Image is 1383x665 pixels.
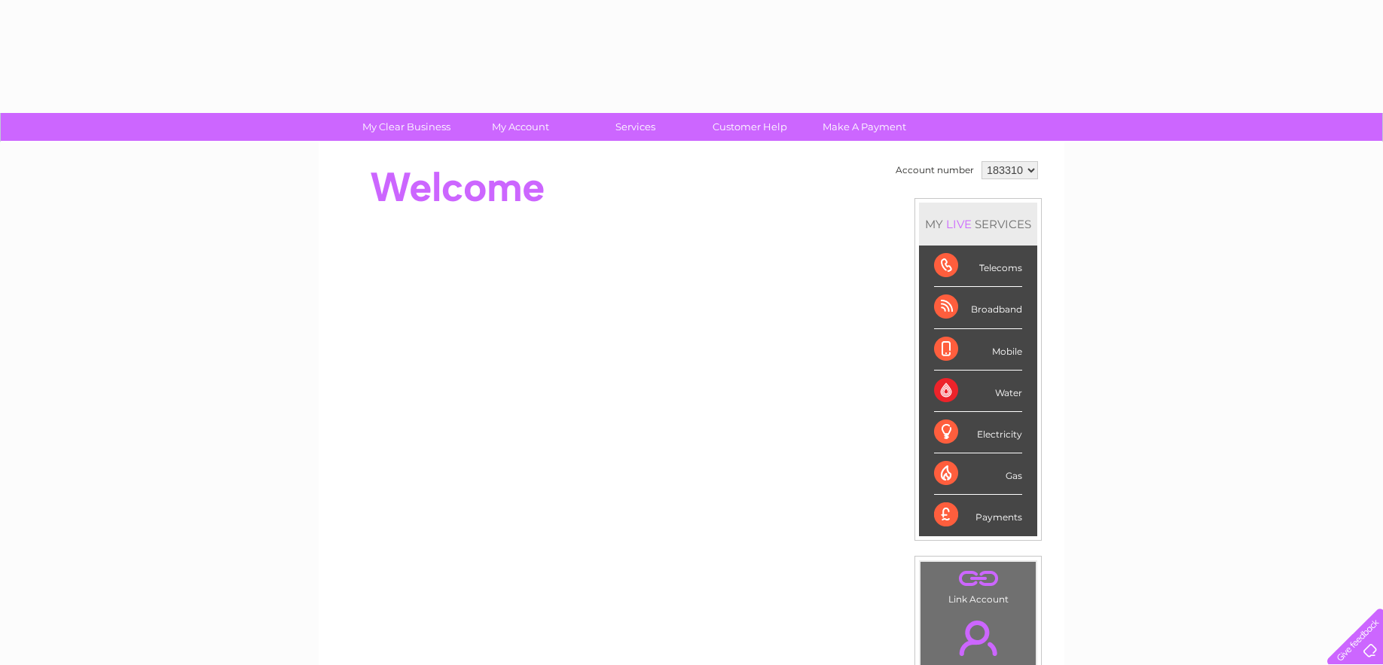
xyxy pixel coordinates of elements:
a: Customer Help [688,113,812,141]
a: Services [573,113,698,141]
div: MY SERVICES [919,203,1037,246]
div: Payments [934,495,1022,535]
a: Make A Payment [802,113,927,141]
td: Link Account [920,561,1036,609]
div: Telecoms [934,246,1022,287]
a: My Clear Business [344,113,469,141]
a: . [924,566,1032,592]
a: My Account [459,113,583,141]
td: Account number [892,157,978,183]
div: Water [934,371,1022,412]
div: LIVE [943,217,975,231]
div: Electricity [934,412,1022,453]
div: Gas [934,453,1022,495]
a: . [924,612,1032,664]
div: Broadband [934,287,1022,328]
div: Mobile [934,329,1022,371]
